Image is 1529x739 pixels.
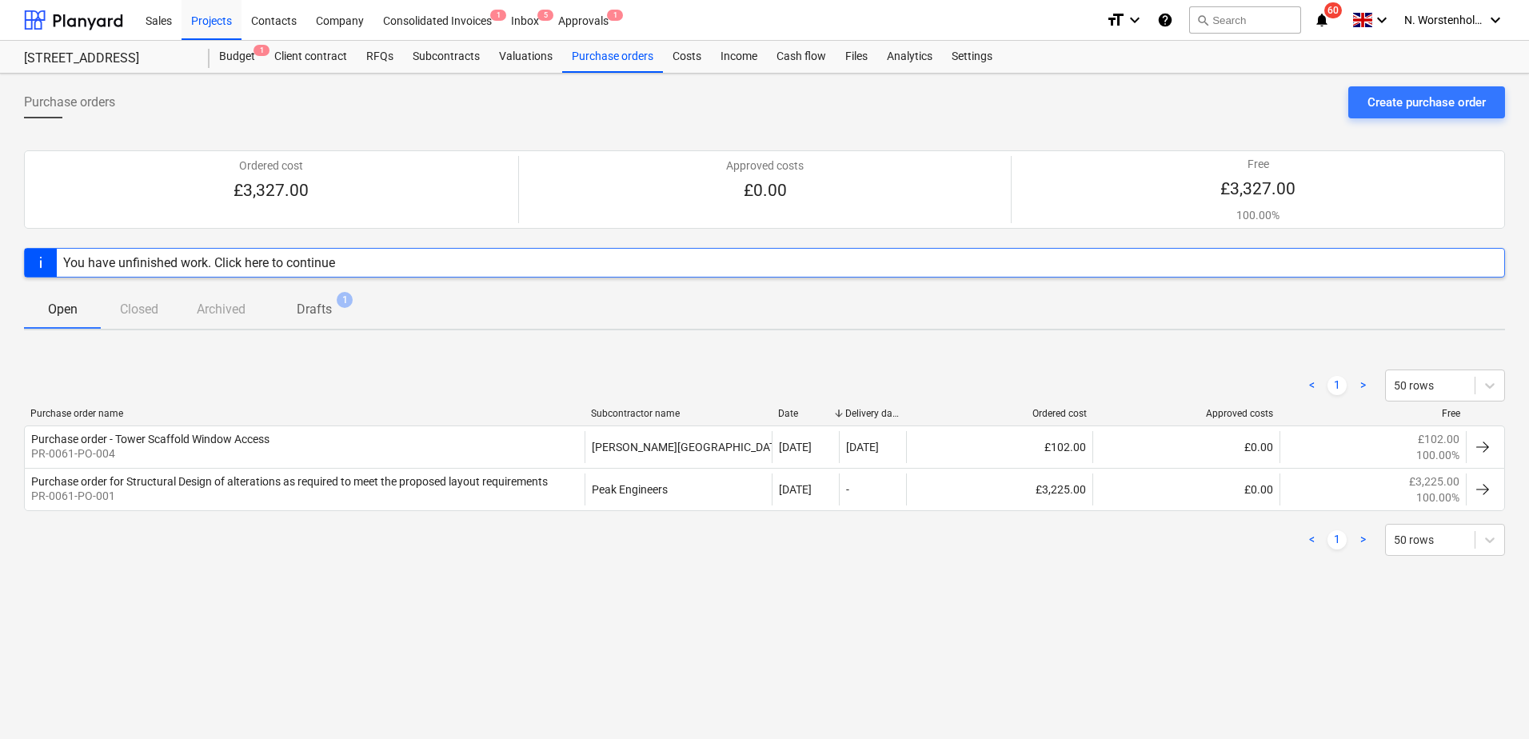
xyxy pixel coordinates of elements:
[31,488,548,504] p: PR-0061-PO-001
[297,300,332,319] p: Drafts
[1409,473,1459,489] p: £3,225.00
[663,41,711,73] a: Costs
[562,41,663,73] a: Purchase orders
[1404,14,1484,26] span: N. Worstenholme
[210,41,265,73] a: Budget1
[1327,530,1347,549] a: Page 1 is your current page
[537,10,553,21] span: 5
[254,45,269,56] span: 1
[607,10,623,21] span: 1
[234,158,309,174] p: Ordered cost
[767,41,836,73] a: Cash flow
[1416,447,1459,463] p: 100.00%
[1092,473,1279,505] div: £0.00
[942,41,1002,73] a: Settings
[403,41,489,73] a: Subcontracts
[31,445,269,461] p: PR-0061-PO-004
[711,41,767,73] a: Income
[1353,530,1372,549] a: Next page
[1324,2,1342,18] span: 60
[726,180,804,202] p: £0.00
[1418,431,1459,447] p: £102.00
[1189,6,1301,34] button: Search
[357,41,403,73] a: RFQs
[585,473,771,505] div: Peak Engineers
[1353,376,1372,395] a: Next page
[906,473,1092,505] div: £3,225.00
[24,93,115,112] span: Purchase orders
[265,41,357,73] a: Client contract
[1314,10,1330,30] i: notifications
[1220,207,1295,223] p: 100.00%
[845,408,900,419] div: Delivery date
[43,300,82,319] p: Open
[906,431,1092,463] div: £102.00
[846,441,879,453] div: [DATE]
[63,255,335,270] div: You have unfinished work. Click here to continue
[1372,10,1391,30] i: keyboard_arrow_down
[836,41,877,73] a: Files
[1416,489,1459,505] p: 100.00%
[1100,408,1274,419] div: Approved costs
[1106,10,1125,30] i: format_size
[1486,10,1505,30] i: keyboard_arrow_down
[778,408,832,419] div: Date
[31,433,269,445] div: Purchase order - Tower Scaffold Window Access
[1092,431,1279,463] div: £0.00
[234,180,309,202] p: £3,327.00
[1286,408,1460,419] div: Free
[489,41,562,73] a: Valuations
[1302,530,1321,549] a: Previous page
[1302,376,1321,395] a: Previous page
[210,41,265,73] div: Budget
[779,441,812,453] div: [DATE]
[1196,14,1209,26] span: search
[591,408,765,419] div: Subcontractor name
[846,483,849,496] div: -
[779,483,812,496] div: [DATE]
[877,41,942,73] a: Analytics
[1449,662,1529,739] iframe: Chat Widget
[585,431,771,463] div: [PERSON_NAME][GEOGRAPHIC_DATA]
[726,158,804,174] p: Approved costs
[490,10,506,21] span: 1
[1367,92,1486,113] div: Create purchase order
[1348,86,1505,118] button: Create purchase order
[1220,156,1295,172] p: Free
[1327,376,1347,395] a: Page 1 is your current page
[912,408,1087,419] div: Ordered cost
[31,475,548,488] div: Purchase order for Structural Design of alterations as required to meet the proposed layout requi...
[1220,178,1295,201] p: £3,327.00
[1125,10,1144,30] i: keyboard_arrow_down
[30,408,578,419] div: Purchase order name
[1157,10,1173,30] i: Knowledge base
[337,292,353,308] span: 1
[24,50,190,67] div: [STREET_ADDRESS]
